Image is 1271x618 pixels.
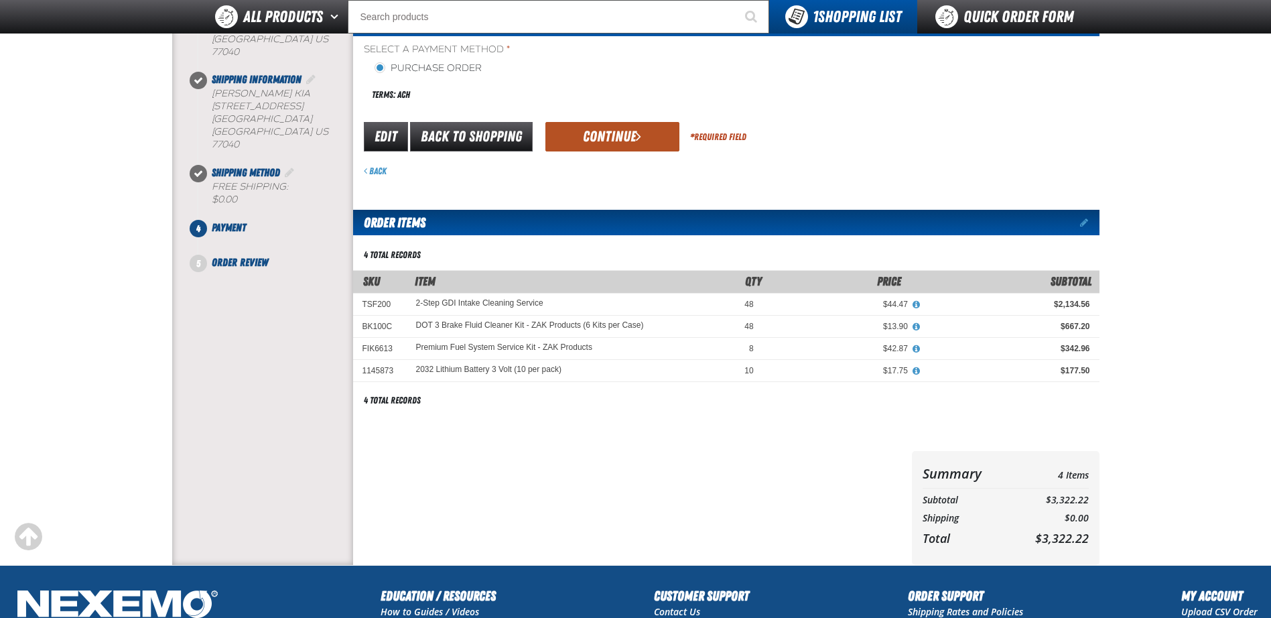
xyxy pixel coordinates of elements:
[923,462,1010,485] th: Summary
[908,586,1023,606] h2: Order Support
[212,221,246,234] span: Payment
[212,113,312,125] span: [GEOGRAPHIC_DATA]
[927,343,1090,354] div: $342.96
[1035,530,1089,546] span: $3,322.22
[243,5,323,29] span: All Products
[773,343,908,354] div: $42.87
[212,126,312,137] span: [GEOGRAPHIC_DATA]
[773,299,908,310] div: $44.47
[1080,218,1099,227] a: Edit items
[908,321,925,333] button: View All Prices for DOT 3 Brake Fluid Cleaner Kit - ZAK Products (6 Kits per Case)
[773,321,908,332] div: $13.90
[363,274,380,288] a: SKU
[410,122,533,151] a: Back to Shopping
[315,34,328,45] span: US
[381,605,479,618] a: How to Guides / Videos
[745,274,762,288] span: Qty
[212,194,237,205] strong: $0.00
[353,338,407,360] td: FIK6613
[364,122,408,151] a: Edit
[315,126,328,137] span: US
[212,166,280,179] span: Shipping Method
[545,122,679,151] button: Continue
[353,293,407,315] td: TSF200
[654,586,749,606] h2: Customer Support
[212,46,239,58] bdo: 77040
[690,131,746,143] div: Required Field
[1181,586,1258,606] h2: My Account
[198,220,353,255] li: Payment. Step 4 of 5. Not Completed
[212,34,312,45] span: [GEOGRAPHIC_DATA]
[190,255,207,272] span: 5
[908,343,925,355] button: View All Prices for Premium Fuel System Service Kit - ZAK Products
[773,365,908,376] div: $17.75
[654,605,700,618] a: Contact Us
[375,62,482,75] label: Purchase Order
[927,299,1090,310] div: $2,134.56
[364,249,421,261] div: 4 total records
[212,181,353,206] div: Free Shipping:
[927,365,1090,376] div: $177.50
[212,88,310,99] span: [PERSON_NAME] Kia
[198,165,353,220] li: Shipping Method. Step 3 of 5. Completed
[923,491,1010,509] th: Subtotal
[416,321,644,330] a: DOT 3 Brake Fluid Cleaner Kit - ZAK Products (6 Kits per Case)
[744,322,753,331] span: 48
[908,605,1023,618] a: Shipping Rates and Policies
[415,274,436,288] span: Item
[923,509,1010,528] th: Shipping
[908,299,925,311] button: View All Prices for 2-Step GDI Intake Cleaning Service
[364,394,421,407] div: 4 total records
[744,366,753,375] span: 10
[364,166,387,176] a: Back
[1181,605,1258,618] a: Upload CSV Order
[877,274,901,288] span: Price
[212,256,268,269] span: Order Review
[1009,509,1088,528] td: $0.00
[13,522,43,552] div: Scroll to the top
[212,101,304,112] span: [STREET_ADDRESS]
[353,360,407,382] td: 1145873
[1051,274,1091,288] span: Subtotal
[212,73,302,86] span: Shipping Information
[744,300,753,309] span: 48
[198,255,353,271] li: Order Review. Step 5 of 5. Not Completed
[1009,462,1088,485] td: 4 Items
[353,315,407,337] td: BK100C
[1009,491,1088,509] td: $3,322.22
[813,7,901,26] span: Shopping List
[908,365,925,377] button: View All Prices for 2032 Lithium Battery 3 Volt (10 per pack)
[923,528,1010,549] th: Total
[927,321,1090,332] div: $667.20
[353,210,425,235] h2: Order Items
[198,72,353,164] li: Shipping Information. Step 2 of 5. Completed
[381,586,496,606] h2: Education / Resources
[364,80,726,109] div: Terms: ACH
[813,7,818,26] strong: 1
[212,139,239,150] bdo: 77040
[364,44,726,56] span: Select a Payment Method
[283,166,296,179] a: Edit Shipping Method
[416,343,592,353] a: Premium Fuel System Service Kit - ZAK Products
[304,73,318,86] a: Edit Shipping Information
[190,220,207,237] span: 4
[416,299,543,308] a: 2-Step GDI Intake Cleaning Service
[749,344,754,353] span: 8
[416,365,561,375] a: 2032 Lithium Battery 3 Volt (10 per pack)
[375,62,385,73] input: Purchase Order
